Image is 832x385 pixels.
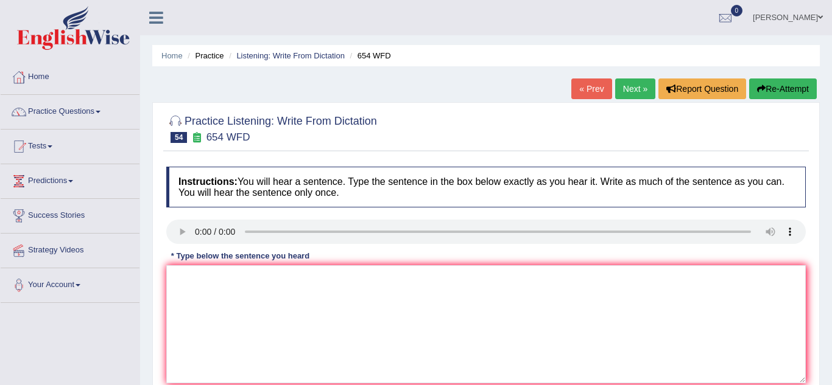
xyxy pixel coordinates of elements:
[1,95,139,125] a: Practice Questions
[190,132,203,144] small: Exam occurring question
[1,268,139,299] a: Your Account
[1,130,139,160] a: Tests
[166,250,314,262] div: * Type below the sentence you heard
[658,78,746,99] button: Report Question
[347,50,391,61] li: 654 WFD
[1,234,139,264] a: Strategy Videos
[236,51,345,60] a: Listening: Write From Dictation
[1,60,139,91] a: Home
[161,51,183,60] a: Home
[731,5,743,16] span: 0
[185,50,224,61] li: Practice
[171,132,187,143] span: 54
[1,164,139,195] a: Predictions
[206,131,250,143] small: 654 WFD
[615,78,655,99] a: Next »
[749,78,817,99] button: Re-Attempt
[166,113,377,143] h2: Practice Listening: Write From Dictation
[166,167,806,207] h4: You will hear a sentence. Type the sentence in the box below exactly as you hear it. Write as muc...
[178,176,238,187] b: Instructions:
[571,78,612,99] a: « Prev
[1,199,139,229] a: Success Stories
